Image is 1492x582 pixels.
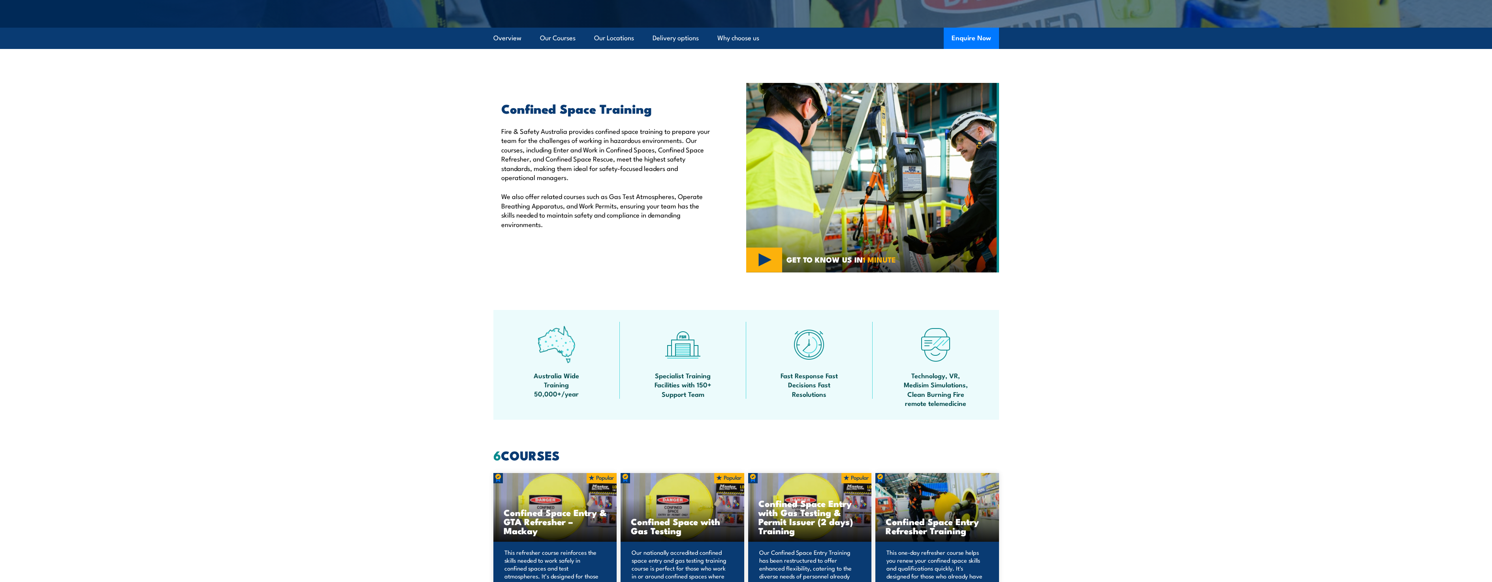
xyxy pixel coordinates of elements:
[493,449,999,460] h2: COURSES
[501,103,710,114] h2: Confined Space Training
[594,28,634,49] a: Our Locations
[521,371,592,398] span: Australia Wide Training 50,000+/year
[538,326,575,363] img: auswide-icon
[501,191,710,229] p: We also offer related courses such as Gas Test Atmospheres, Operate Breathing Apparatus, and Work...
[664,326,702,363] img: facilities-icon
[790,326,828,363] img: fast-icon
[758,499,862,535] h3: Confined Space Entry with Gas Testing & Permit Issuer (2 days) Training
[493,28,521,49] a: Overview
[493,445,501,465] strong: 6
[653,28,699,49] a: Delivery options
[786,256,896,263] span: GET TO KNOW US IN
[746,83,999,272] img: Confined Space Courses Australia
[540,28,576,49] a: Our Courses
[863,253,896,265] strong: 1 MINUTE
[504,508,607,535] h3: Confined Space Entry & GTA Refresher – Mackay
[917,326,954,363] img: tech-icon
[631,517,734,535] h3: Confined Space with Gas Testing
[717,28,759,49] a: Why choose us
[501,126,710,182] p: Fire & Safety Australia provides confined space training to prepare your team for the challenges ...
[774,371,845,398] span: Fast Response Fast Decisions Fast Resolutions
[900,371,971,408] span: Technology, VR, Medisim Simulations, Clean Burning Fire remote telemedicine
[944,28,999,49] button: Enquire Now
[886,517,989,535] h3: Confined Space Entry Refresher Training
[647,371,719,398] span: Specialist Training Facilities with 150+ Support Team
